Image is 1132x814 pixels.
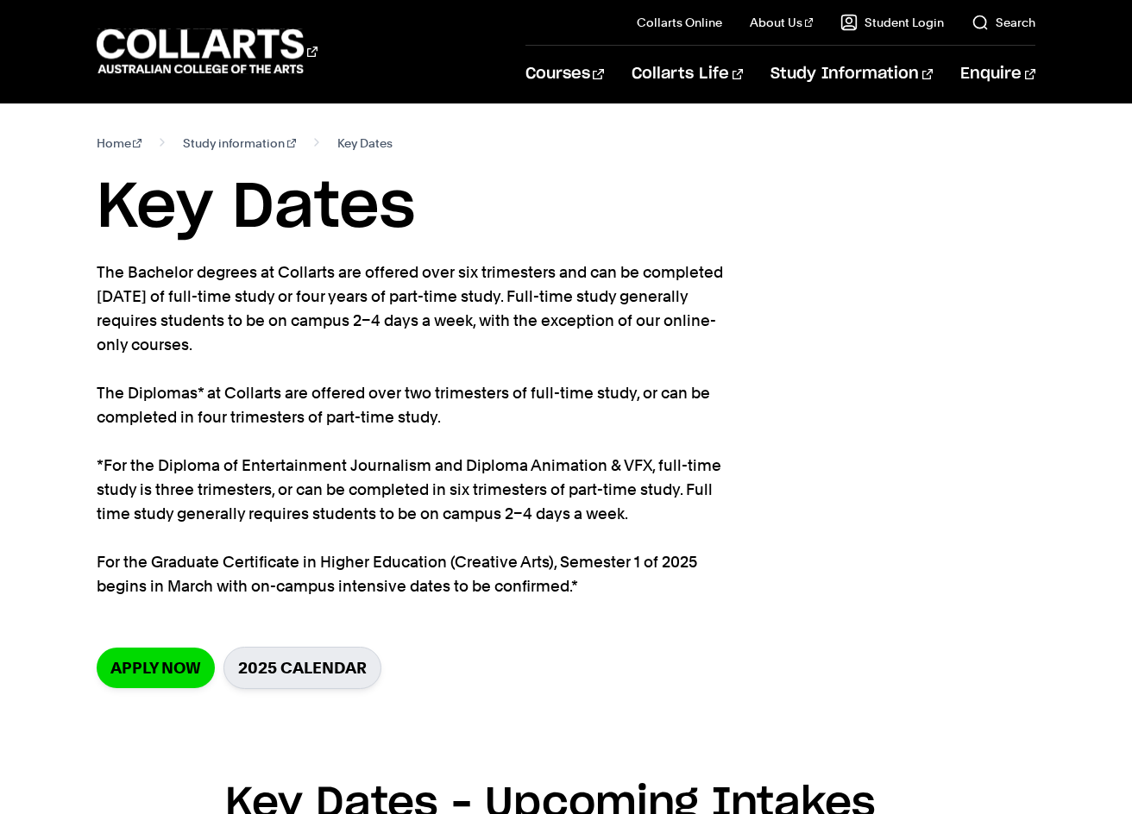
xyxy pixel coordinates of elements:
a: Enquire [960,46,1035,103]
div: Go to homepage [97,27,318,76]
span: Key Dates [337,131,393,155]
a: Courses [525,46,604,103]
a: Collarts Life [632,46,743,103]
a: Student Login [840,14,944,31]
a: Search [972,14,1035,31]
a: Apply now [97,648,215,688]
a: 2025 Calendar [223,647,381,689]
a: About Us [750,14,814,31]
h1: Key Dates [97,169,1036,247]
a: Study Information [770,46,933,103]
a: Study information [183,131,296,155]
p: The Bachelor degrees at Collarts are offered over six trimesters and can be completed [DATE] of f... [97,260,726,598]
a: Home [97,131,142,155]
a: Collarts Online [637,14,722,31]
